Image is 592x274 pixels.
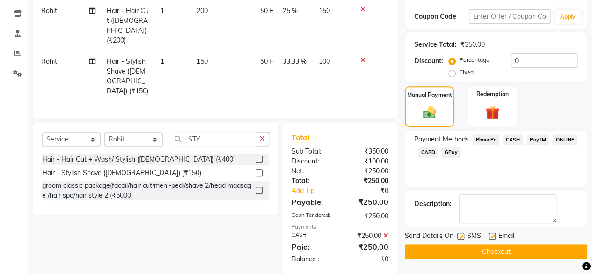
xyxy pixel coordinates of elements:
div: CASH [285,231,340,241]
input: Enter Offer / Coupon Code [469,9,551,24]
label: Redemption [476,90,509,98]
div: ₹250.00 [340,211,395,221]
div: Balance : [285,254,340,264]
div: ₹100.00 [340,156,395,166]
button: Checkout [405,244,587,259]
div: Net: [285,166,340,176]
span: GPay [442,147,461,158]
span: 150 [197,57,208,66]
div: Paid: [285,241,340,252]
div: ₹250.00 [340,176,395,186]
div: Discount: [414,56,443,66]
span: CASH [503,134,523,145]
div: ₹250.00 [340,166,395,176]
div: Payments [292,223,388,231]
span: 25 % [283,6,298,16]
label: Percentage [460,56,490,64]
span: 100 [319,57,330,66]
span: 50 F [260,6,273,16]
span: PhonePe [473,134,499,145]
div: ₹250.00 [340,231,395,241]
span: Hair - Hair Cut ([DEMOGRAPHIC_DATA]) (₹200) [107,7,149,44]
label: Fixed [460,68,474,76]
div: Coupon Code [414,12,469,22]
span: Rohit [41,57,57,66]
span: CARD [418,147,438,158]
div: ₹0 [349,186,395,196]
div: groom classic package(facail/hair cut/meni-pedi/shave 2/head maasage /hair spa/hair style 2 (₹5000) [42,181,252,200]
span: | [277,57,279,67]
span: 50 F [260,57,273,67]
div: Sub Total: [285,147,340,156]
div: ₹250.00 [340,196,395,207]
div: Hair - Stylish Shave ([DEMOGRAPHIC_DATA]) (₹150) [42,168,201,178]
span: Hair - Stylish Shave ([DEMOGRAPHIC_DATA]) (₹150) [107,57,148,95]
div: Service Total: [414,40,457,50]
div: Total: [285,176,340,186]
span: Rohit [41,7,57,15]
span: 33.33 % [283,57,307,67]
span: SMS [467,231,481,243]
img: _gift.svg [481,104,504,121]
div: Hair - Hair Cut + Wash/ Stylish ([DEMOGRAPHIC_DATA]) (₹400) [42,155,235,164]
span: PayTM [527,134,549,145]
span: ONLINE [553,134,577,145]
span: Send Details On [405,231,453,243]
span: 1 [161,7,164,15]
div: Payable: [285,196,340,207]
button: Apply [555,10,581,24]
span: Email [498,231,514,243]
input: Search or Scan [170,132,256,146]
div: ₹350.00 [460,40,485,50]
div: Cash Tendered: [285,211,340,221]
span: Payment Methods [414,134,469,144]
span: 1 [161,57,164,66]
span: 150 [319,7,330,15]
img: _cash.svg [419,105,440,120]
div: Description: [414,199,452,209]
div: ₹350.00 [340,147,395,156]
span: Total [292,133,313,142]
a: Add Tip [285,186,349,196]
label: Manual Payment [407,91,452,99]
div: Discount: [285,156,340,166]
span: 200 [197,7,208,15]
div: ₹0 [340,254,395,264]
span: | [277,6,279,16]
div: ₹250.00 [340,241,395,252]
